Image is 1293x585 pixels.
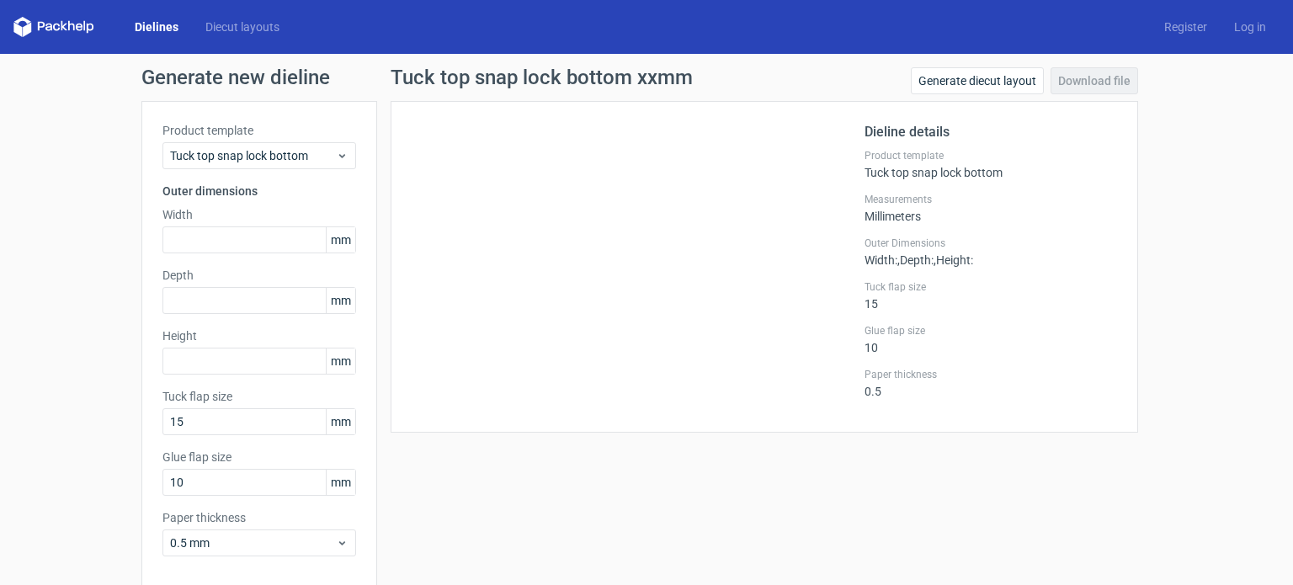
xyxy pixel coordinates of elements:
[865,368,1117,398] div: 0.5
[162,388,356,405] label: Tuck flap size
[911,67,1044,94] a: Generate diecut layout
[326,470,355,495] span: mm
[162,509,356,526] label: Paper thickness
[865,149,1117,162] label: Product template
[162,206,356,223] label: Width
[865,324,1117,354] div: 10
[934,253,973,267] span: , Height :
[162,122,356,139] label: Product template
[865,237,1117,250] label: Outer Dimensions
[865,122,1117,142] h2: Dieline details
[865,368,1117,381] label: Paper thickness
[326,409,355,434] span: mm
[1221,19,1280,35] a: Log in
[1151,19,1221,35] a: Register
[162,183,356,199] h3: Outer dimensions
[121,19,192,35] a: Dielines
[326,288,355,313] span: mm
[326,227,355,253] span: mm
[865,253,897,267] span: Width :
[162,449,356,465] label: Glue flap size
[170,534,336,551] span: 0.5 mm
[192,19,293,35] a: Diecut layouts
[865,280,1117,294] label: Tuck flap size
[865,193,1117,223] div: Millimeters
[141,67,1152,88] h1: Generate new dieline
[162,267,356,284] label: Depth
[865,149,1117,179] div: Tuck top snap lock bottom
[162,327,356,344] label: Height
[897,253,934,267] span: , Depth :
[326,348,355,374] span: mm
[865,324,1117,338] label: Glue flap size
[865,193,1117,206] label: Measurements
[391,67,693,88] h1: Tuck top snap lock bottom xxmm
[865,280,1117,311] div: 15
[170,147,336,164] span: Tuck top snap lock bottom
